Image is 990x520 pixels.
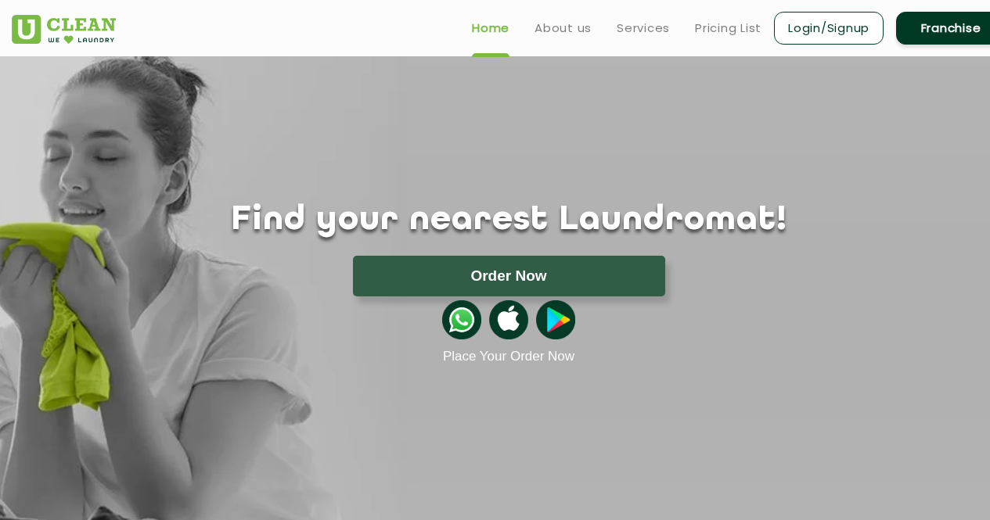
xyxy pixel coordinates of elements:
img: apple-icon.png [489,300,528,339]
a: Services [617,19,670,38]
a: Login/Signup [774,12,884,45]
a: About us [535,19,592,38]
a: Place Your Order Now [443,349,574,364]
img: whatsappicon.png [442,300,481,339]
button: Order Now [353,256,665,296]
img: UClean Laundry and Dry Cleaning [12,15,116,44]
img: playstoreicon.png [536,300,575,339]
a: Pricing List [695,19,761,38]
a: Home [472,19,509,38]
